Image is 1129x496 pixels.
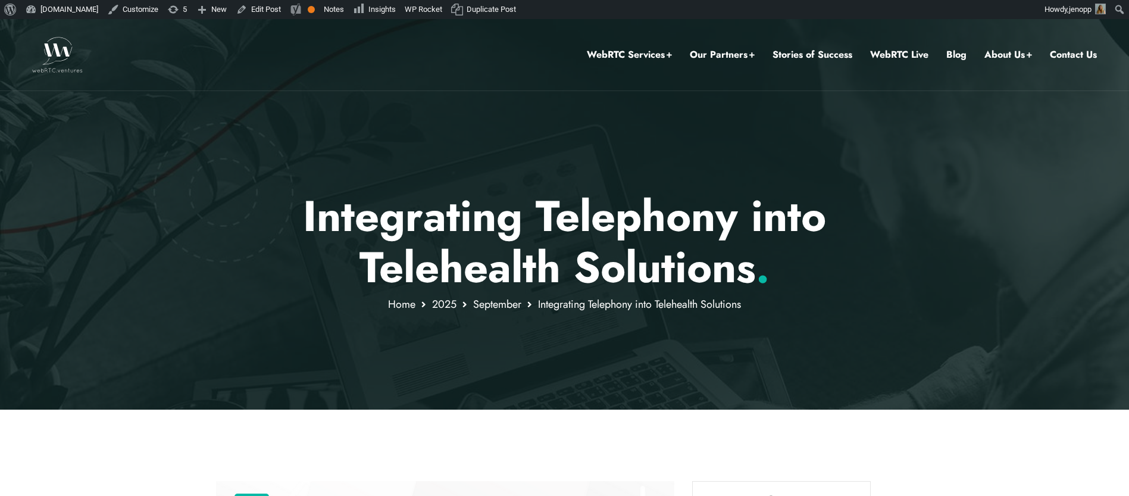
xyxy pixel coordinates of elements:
[756,236,770,298] span: .
[32,37,83,73] img: WebRTC.ventures
[587,47,672,63] a: WebRTC Services
[538,297,741,312] span: Integrating Telephony into Telehealth Solutions
[870,47,928,63] a: WebRTC Live
[473,297,521,312] a: September
[432,297,456,312] a: 2025
[946,47,967,63] a: Blog
[773,47,852,63] a: Stories of Success
[1050,47,1097,63] a: Contact Us
[308,6,315,13] div: OK
[1069,5,1092,14] span: jenopp
[984,47,1032,63] a: About Us
[388,297,415,312] a: Home
[216,191,913,294] p: Integrating Telephony into Telehealth Solutions
[690,47,755,63] a: Our Partners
